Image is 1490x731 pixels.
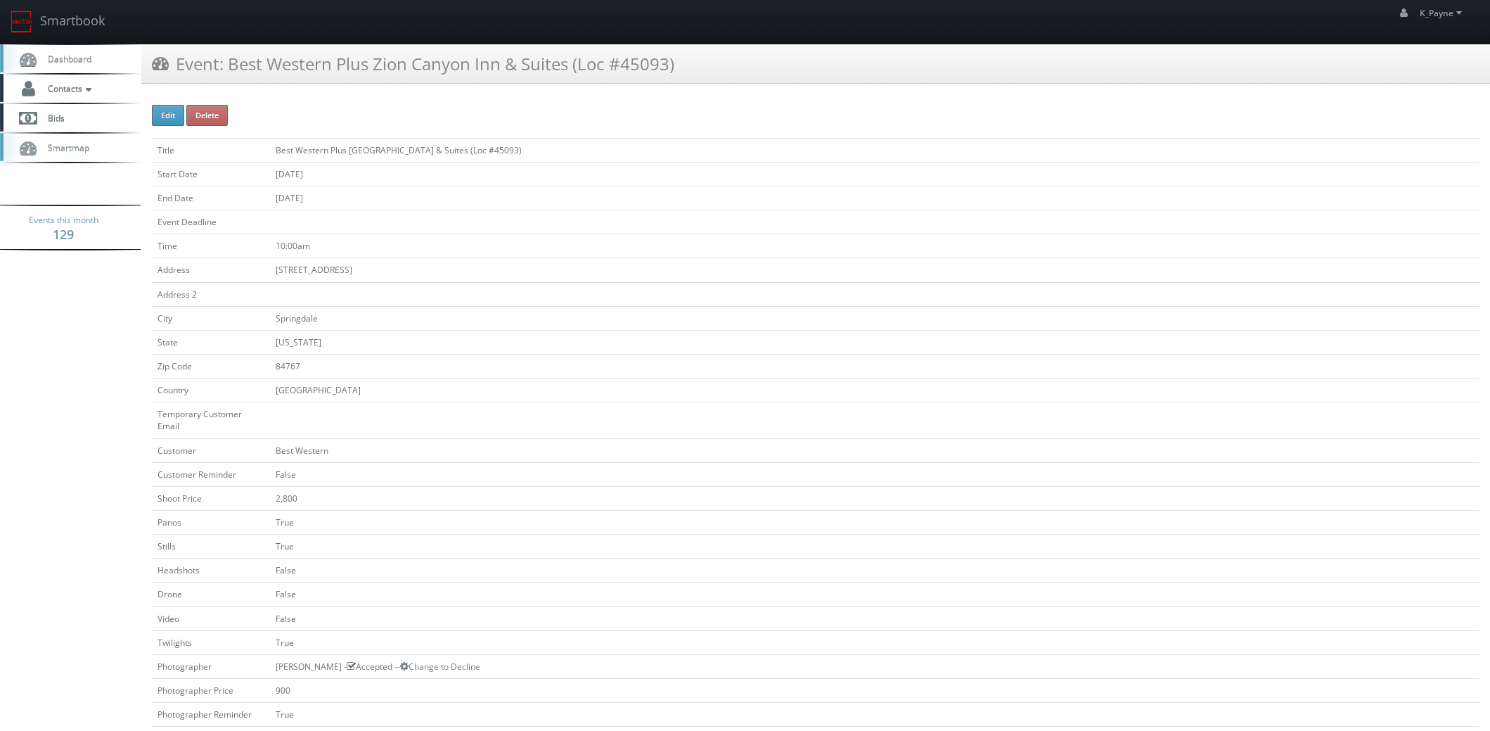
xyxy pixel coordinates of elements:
td: Zip Code [152,354,270,378]
td: Customer [152,438,270,462]
span: Dashboard [41,53,91,65]
td: True [270,630,1479,654]
span: Bids [41,112,65,124]
td: Country [152,379,270,402]
td: Customer Reminder [152,462,270,486]
a: Change to Decline [400,661,480,673]
td: Best Western Plus [GEOGRAPHIC_DATA] & Suites (Loc #45093) [270,138,1479,162]
td: 900 [270,678,1479,702]
td: True [270,703,1479,727]
td: False [270,559,1479,583]
td: Twilights [152,630,270,654]
h3: Event: Best Western Plus Zion Canyon Inn & Suites (Loc #45093) [152,51,674,76]
td: Time [152,234,270,258]
td: 10:00am [270,234,1479,258]
td: [DATE] [270,186,1479,210]
td: [GEOGRAPHIC_DATA] [270,379,1479,402]
td: Panos [152,510,270,534]
td: [DATE] [270,162,1479,186]
td: Title [152,138,270,162]
td: 2,800 [270,486,1479,510]
td: Temporary Customer Email [152,402,270,438]
td: End Date [152,186,270,210]
td: [US_STATE] [270,330,1479,354]
button: Edit [152,105,184,126]
td: Photographer [152,654,270,678]
td: City [152,306,270,330]
td: Address 2 [152,282,270,306]
td: False [270,462,1479,486]
td: Start Date [152,162,270,186]
button: Delete [186,105,228,126]
td: Address [152,258,270,282]
td: [STREET_ADDRESS] [270,258,1479,282]
td: Photographer Reminder [152,703,270,727]
td: Photographer Price [152,678,270,702]
td: Springdale [270,306,1479,330]
td: Stills [152,535,270,559]
td: False [270,583,1479,606]
td: [PERSON_NAME] - Accepted -- [270,654,1479,678]
span: Smartmap [41,141,89,153]
img: smartbook-logo.png [11,11,33,33]
td: False [270,606,1479,630]
td: 84767 [270,354,1479,378]
td: Video [152,606,270,630]
td: True [270,510,1479,534]
strong: 129 [53,226,74,243]
td: True [270,535,1479,559]
td: State [152,330,270,354]
span: Contacts [41,82,95,94]
span: K_Payne [1420,7,1466,19]
span: Events this month [29,213,98,227]
td: Drone [152,583,270,606]
td: Best Western [270,438,1479,462]
td: Shoot Price [152,486,270,510]
td: Event Deadline [152,210,270,234]
td: Headshots [152,559,270,583]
